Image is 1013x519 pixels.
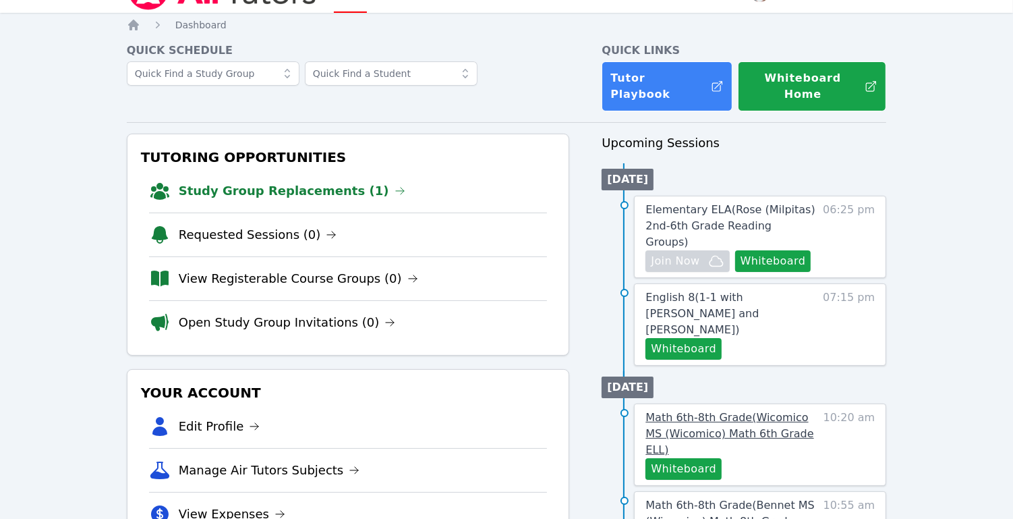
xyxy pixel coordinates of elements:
[179,182,405,200] a: Study Group Replacements (1)
[127,18,887,32] nav: Breadcrumb
[602,61,732,111] a: Tutor Playbook
[645,291,759,336] span: English 8 ( 1-1 with [PERSON_NAME] and [PERSON_NAME] )
[645,203,815,248] span: Elementary ELA ( Rose (Milpitas) 2nd-6th Grade Reading Groups )
[138,145,558,169] h3: Tutoring Opportunities
[179,313,396,332] a: Open Study Group Invitations (0)
[645,411,813,456] span: Math 6th-8th Grade ( Wicomico MS (Wicomico) Math 6th Grade ELL )
[645,290,817,338] a: English 8(1-1 with [PERSON_NAME] and [PERSON_NAME])
[645,338,722,360] button: Whiteboard
[651,253,699,269] span: Join Now
[823,290,875,360] span: 07:15 pm
[645,458,722,480] button: Whiteboard
[179,461,360,480] a: Manage Air Tutors Subjects
[305,61,477,86] input: Quick Find a Student
[645,410,817,458] a: Math 6th-8th Grade(Wicomico MS (Wicomico) Math 6th Grade ELL)
[645,250,729,272] button: Join Now
[823,202,875,272] span: 06:25 pm
[179,417,260,436] a: Edit Profile
[735,250,811,272] button: Whiteboard
[738,61,886,111] button: Whiteboard Home
[645,202,817,250] a: Elementary ELA(Rose (Milpitas) 2nd-6th Grade Reading Groups)
[175,20,227,30] span: Dashboard
[127,43,570,59] h4: Quick Schedule
[602,134,886,153] h3: Upcoming Sessions
[602,377,654,398] li: [DATE]
[602,169,654,190] li: [DATE]
[823,410,875,480] span: 10:20 am
[179,269,418,288] a: View Registerable Course Groups (0)
[602,43,886,59] h4: Quick Links
[138,381,558,405] h3: Your Account
[175,18,227,32] a: Dashboard
[179,225,337,244] a: Requested Sessions (0)
[127,61,299,86] input: Quick Find a Study Group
